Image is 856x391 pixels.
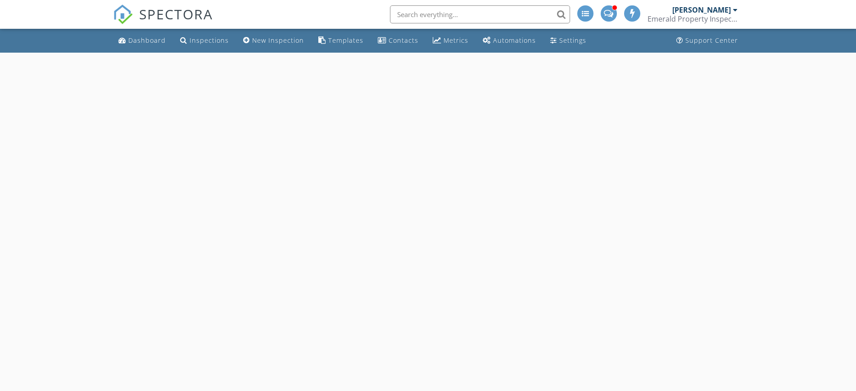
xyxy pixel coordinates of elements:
[673,32,742,49] a: Support Center
[547,32,590,49] a: Settings
[493,36,536,45] div: Automations
[685,36,738,45] div: Support Center
[374,32,422,49] a: Contacts
[115,32,169,49] a: Dashboard
[177,32,232,49] a: Inspections
[479,32,539,49] a: Automations (Advanced)
[648,14,738,23] div: Emerald Property Inspections
[429,32,472,49] a: Metrics
[252,36,304,45] div: New Inspection
[444,36,468,45] div: Metrics
[128,36,166,45] div: Dashboard
[240,32,308,49] a: New Inspection
[190,36,229,45] div: Inspections
[559,36,586,45] div: Settings
[113,12,213,31] a: SPECTORA
[672,5,731,14] div: [PERSON_NAME]
[139,4,213,23] span: SPECTORA
[389,36,418,45] div: Contacts
[113,4,133,24] img: The Best Home Inspection Software - Spectora
[328,36,363,45] div: Templates
[390,5,570,23] input: Search everything...
[315,32,367,49] a: Templates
